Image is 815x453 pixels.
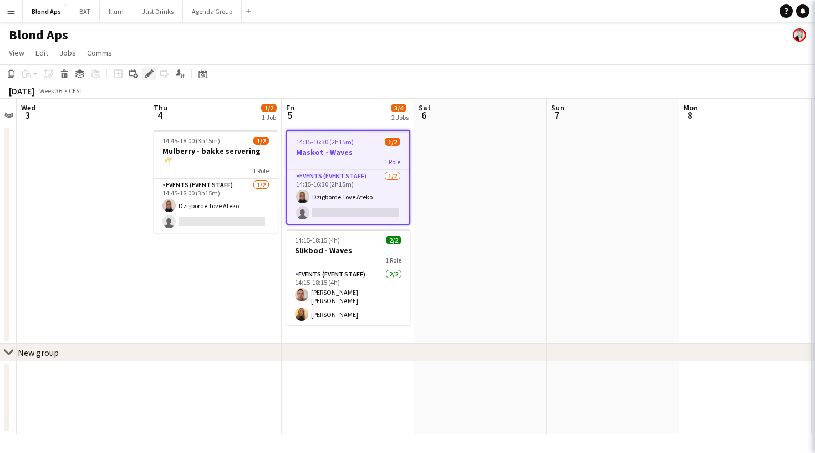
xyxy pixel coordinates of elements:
span: Mon [684,103,698,113]
span: 3 [19,109,35,122]
div: 2 Jobs [391,113,409,122]
button: BAT [70,1,100,22]
span: 1/2 [253,137,269,145]
app-card-role: Events (Event Staff)1/214:45-18:00 (3h15m)Dzigborde Tove Ateko [154,179,278,233]
div: New group [18,347,59,358]
div: 1 Job [262,113,276,122]
h3: Slikbod - Waves [286,245,410,255]
span: Sat [419,103,431,113]
a: View [4,46,29,60]
span: 1 Role [253,167,269,175]
span: Edit [35,48,48,58]
span: View [9,48,24,58]
a: Jobs [55,46,80,60]
span: 7 [549,109,564,122]
span: 1 Role [384,158,400,166]
span: 1/2 [261,104,277,112]
div: CEST [69,87,83,95]
app-job-card: 14:15-16:30 (2h15m)1/2Maskot - Waves1 RoleEvents (Event Staff)1/214:15-16:30 (2h15m)Dzigborde Tov... [286,130,410,225]
span: Fri [286,103,295,113]
button: Illum [100,1,133,22]
span: Sun [551,103,564,113]
button: Agenda Group [183,1,242,22]
span: Wed [21,103,35,113]
app-card-role: Events (Event Staff)1/214:15-16:30 (2h15m)Dzigborde Tove Ateko [287,170,409,224]
span: 8 [682,109,698,122]
span: 6 [417,109,431,122]
span: Comms [87,48,112,58]
span: 5 [284,109,295,122]
app-user-avatar: Kersti Bøgebjerg [793,28,806,42]
span: 4 [152,109,167,122]
span: Thu [154,103,167,113]
app-card-role: Events (Event Staff)2/214:15-18:15 (4h)[PERSON_NAME] [PERSON_NAME][PERSON_NAME] [286,268,410,325]
span: 1 Role [385,256,401,264]
span: 2/2 [386,236,401,244]
div: [DATE] [9,85,34,97]
button: Just Drinks [133,1,183,22]
a: Comms [83,46,116,60]
span: 14:45-18:00 (3h15m) [162,137,220,145]
h3: Mulberry - bakke servering 🥂 [154,146,278,166]
span: 3/4 [391,104,406,112]
a: Edit [31,46,53,60]
app-job-card: 14:15-18:15 (4h)2/2Slikbod - Waves1 RoleEvents (Event Staff)2/214:15-18:15 (4h)[PERSON_NAME] [PER... [286,229,410,325]
button: Blond Aps [23,1,70,22]
h3: Maskot - Waves [287,147,409,157]
span: Week 36 [37,87,64,95]
span: 14:15-16:30 (2h15m) [296,138,354,146]
h1: Blond Aps [9,27,68,43]
app-job-card: 14:45-18:00 (3h15m)1/2Mulberry - bakke servering 🥂1 RoleEvents (Event Staff)1/214:45-18:00 (3h15m... [154,130,278,233]
span: Jobs [59,48,76,58]
span: 1/2 [385,138,400,146]
span: 14:15-18:15 (4h) [295,236,340,244]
